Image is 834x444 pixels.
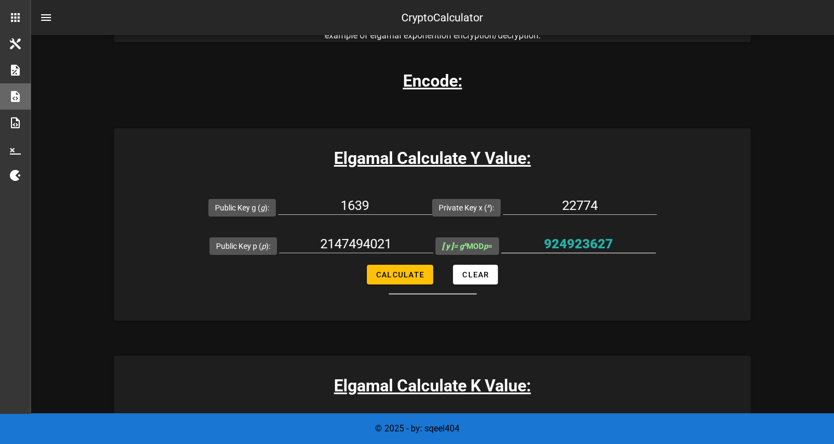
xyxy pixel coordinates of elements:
[464,241,467,248] sup: x
[453,265,498,284] button: Clear
[215,202,269,213] label: Public Key g ( ):
[442,242,492,251] span: MOD =
[403,69,462,93] h3: Encode:
[442,242,467,251] i: = g
[442,242,453,251] b: [ y ]
[484,242,488,251] i: p
[401,9,483,26] div: CryptoCalculator
[439,202,494,213] label: Private Key x ( ):
[462,270,489,279] span: Clear
[260,203,265,212] i: g
[216,241,270,252] label: Public Key p ( ):
[33,4,59,31] button: nav-menu-toggle
[262,242,266,251] i: p
[375,423,459,434] span: © 2025 - by: sqeel404
[367,265,433,284] button: Calculate
[114,373,751,398] h3: Elgamal Calculate K Value:
[376,270,424,279] span: Calculate
[114,146,751,170] h3: Elgamal Calculate Y Value:
[487,202,490,209] sup: x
